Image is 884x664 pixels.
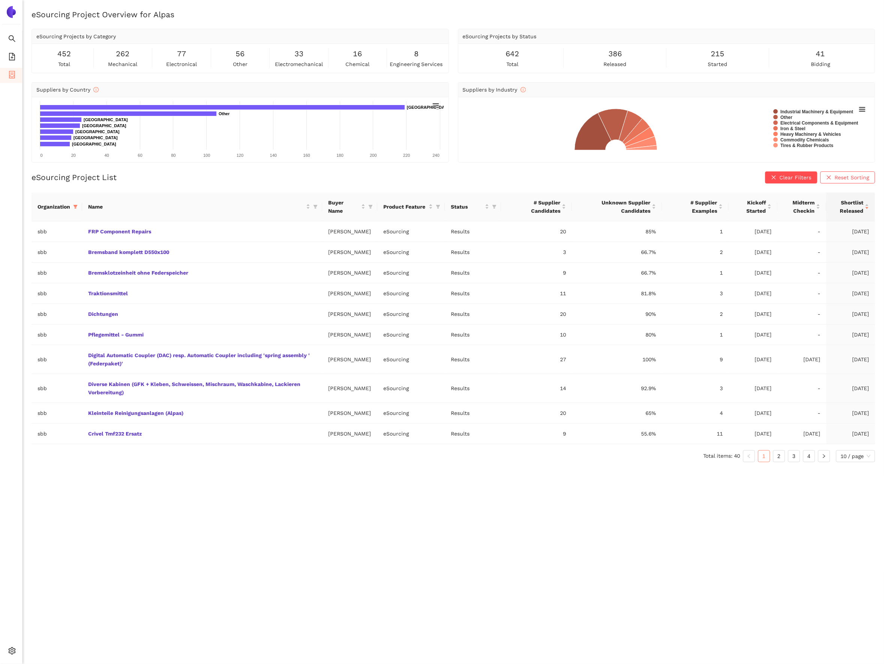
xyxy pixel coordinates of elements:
text: 240 [432,153,439,158]
td: 3 [501,242,572,263]
td: eSourcing [377,345,445,374]
text: Iron & Steel [780,126,806,131]
span: other [233,60,248,68]
li: Next Page [818,450,830,462]
td: Results [445,221,501,242]
text: [GEOGRAPHIC_DATA] [72,142,116,146]
td: [DATE] [826,283,875,304]
li: Previous Page [743,450,755,462]
td: - [777,283,826,304]
td: 92.9% [572,374,662,403]
td: [PERSON_NAME] [322,424,377,444]
span: right [822,454,826,458]
text: 60 [138,153,142,158]
span: total [58,60,70,68]
span: filter [313,204,318,209]
span: released [603,60,626,68]
td: [PERSON_NAME] [322,304,377,324]
td: Results [445,304,501,324]
td: 14 [501,374,572,403]
td: 1 [662,221,729,242]
span: 386 [608,48,622,60]
span: setting [8,644,16,659]
text: 180 [336,153,343,158]
td: 66.7% [572,263,662,283]
span: total [506,60,518,68]
th: this column's title is Midterm Checkin,this column is sortable [777,192,826,221]
span: Product Feature [383,203,427,211]
th: this column's title is Buyer Name,this column is sortable [322,192,377,221]
td: [DATE] [826,374,875,403]
th: this column's title is # Supplier Examples,this column is sortable [662,192,729,221]
span: electronical [166,60,197,68]
text: 40 [105,153,109,158]
li: 3 [788,450,800,462]
td: 90% [572,304,662,324]
td: - [777,221,826,242]
span: # Supplier Examples [668,198,717,215]
span: Suppliers by Country [36,87,99,93]
text: Tires & Rubber Products [780,143,833,148]
td: Results [445,324,501,345]
a: 4 [803,451,815,462]
span: Name [88,203,305,211]
text: [GEOGRAPHIC_DATA] [84,117,128,122]
span: left [747,454,751,458]
span: filter [73,204,78,209]
td: 9 [501,263,572,283]
td: 3 [662,374,729,403]
th: this column's title is # Supplier Candidates,this column is sortable [501,192,572,221]
th: this column's title is Kickoff Started,this column is sortable [729,192,777,221]
td: eSourcing [377,324,445,345]
td: sbb [32,374,82,403]
th: this column's title is Unknown Supplier Candidates,this column is sortable [572,192,662,221]
td: 27 [501,345,572,374]
td: 20 [501,304,572,324]
span: mechanical [108,60,137,68]
td: 11 [662,424,729,444]
span: 16 [353,48,362,60]
text: 200 [370,153,377,158]
span: Status [451,203,483,211]
td: [DATE] [729,263,777,283]
td: eSourcing [377,242,445,263]
span: 642 [506,48,519,60]
td: - [777,324,826,345]
td: [PERSON_NAME] [322,403,377,424]
span: filter [491,201,498,212]
span: Clear Filters [779,173,811,182]
text: 80 [171,153,176,158]
td: eSourcing [377,403,445,424]
td: eSourcing [377,263,445,283]
td: [DATE] [729,424,777,444]
td: 20 [501,221,572,242]
td: [PERSON_NAME] [322,221,377,242]
span: # Supplier Candidates [507,198,560,215]
span: Midterm Checkin [783,198,815,215]
a: 2 [773,451,785,462]
td: sbb [32,221,82,242]
td: [DATE] [826,345,875,374]
span: chemical [345,60,369,68]
span: info-circle [521,87,526,92]
td: [DATE] [826,221,875,242]
td: Results [445,263,501,283]
td: - [777,403,826,424]
th: this column's title is Product Feature,this column is sortable [377,192,445,221]
span: filter [492,204,497,209]
a: 1 [758,451,770,462]
td: 11 [501,283,572,304]
text: Commodity Chemicals [780,137,829,143]
td: 3 [662,283,729,304]
td: [PERSON_NAME] [322,345,377,374]
span: Buyer Name [328,198,360,215]
td: [DATE] [729,304,777,324]
td: eSourcing [377,374,445,403]
td: [DATE] [826,304,875,324]
td: [DATE] [826,324,875,345]
span: Organization [38,203,70,211]
td: 55.6% [572,424,662,444]
td: Results [445,283,501,304]
h2: eSourcing Project Overview for Alpas [32,9,875,20]
text: [GEOGRAPHIC_DATA] [74,135,118,140]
